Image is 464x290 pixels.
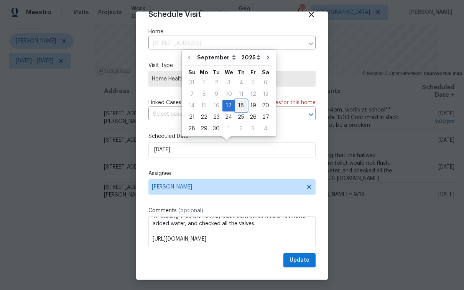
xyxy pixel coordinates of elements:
button: Go to next month [262,50,274,65]
abbr: Saturday [262,70,269,75]
div: 10 [222,89,235,100]
div: 8 [198,89,210,100]
div: 25 [235,112,247,123]
div: Mon Sep 22 2025 [198,111,210,123]
div: Tue Sep 02 2025 [210,77,222,88]
div: 27 [259,112,272,123]
div: Thu Sep 25 2025 [235,111,247,123]
div: Wed Sep 03 2025 [222,77,235,88]
div: 14 [186,100,198,111]
div: 9 [210,89,222,100]
div: Fri Sep 26 2025 [247,111,259,123]
div: 29 [198,123,210,134]
label: Assignee [148,170,316,177]
label: Visit Type [148,62,316,69]
div: Sat Sep 20 2025 [259,100,272,111]
span: Update [290,256,309,265]
div: Mon Sep 01 2025 [198,77,210,88]
div: Tue Sep 30 2025 [210,123,222,134]
div: Sun Sep 21 2025 [186,111,198,123]
div: 1 [222,123,235,134]
span: Schedule Visit [148,11,201,18]
div: Fri Sep 19 2025 [247,100,259,111]
div: 13 [259,89,272,100]
div: 16 [210,100,222,111]
div: 20 [259,100,272,111]
div: Tue Sep 16 2025 [210,100,222,111]
div: 4 [259,123,272,134]
div: 12 [247,89,259,100]
div: Fri Sep 12 2025 [247,88,259,100]
div: 11 [235,89,247,100]
label: Scheduled Date [148,133,316,140]
div: Thu Oct 02 2025 [235,123,247,134]
div: 2 [210,77,222,88]
div: Thu Sep 18 2025 [235,100,247,111]
div: Sun Sep 28 2025 [186,123,198,134]
div: 2 [235,123,247,134]
div: 21 [186,112,198,123]
div: 3 [222,77,235,88]
div: 18 [235,100,247,111]
abbr: Tuesday [213,70,220,75]
span: There are case s for this home [237,99,316,106]
input: Enter in an address [148,38,304,49]
textarea: TP stating that the hallway bathroom toilet would not flush, added water, and checked all the val... [148,216,316,247]
div: 7 [186,89,198,100]
div: Mon Sep 08 2025 [198,88,210,100]
button: Update [283,253,316,267]
div: Tue Sep 23 2025 [210,111,222,123]
div: 23 [210,112,222,123]
div: Thu Sep 04 2025 [235,77,247,88]
span: Home Health Checkup [152,75,312,83]
div: 1 [198,77,210,88]
div: 17 [222,100,235,111]
div: 24 [222,112,235,123]
abbr: Wednesday [225,70,233,75]
button: Open [306,109,316,120]
abbr: Thursday [237,70,245,75]
div: 19 [247,100,259,111]
abbr: Monday [200,70,208,75]
span: (optional) [178,208,203,213]
div: Fri Sep 05 2025 [247,77,259,88]
label: Home [148,28,316,36]
div: Sat Sep 27 2025 [259,111,272,123]
span: Close [307,10,316,19]
div: 22 [198,112,210,123]
div: Thu Sep 11 2025 [235,88,247,100]
span: [PERSON_NAME] [152,184,302,190]
div: 4 [235,77,247,88]
div: 15 [198,100,210,111]
div: Sat Oct 04 2025 [259,123,272,134]
div: 31 [186,77,198,88]
div: Sat Sep 13 2025 [259,88,272,100]
div: Mon Sep 15 2025 [198,100,210,111]
div: Sun Aug 31 2025 [186,77,198,88]
select: Month [195,52,239,63]
span: Linked Cases [148,99,181,106]
button: Go to previous month [184,50,195,65]
div: Wed Sep 24 2025 [222,111,235,123]
div: Fri Oct 03 2025 [247,123,259,134]
abbr: Sunday [188,70,196,75]
div: Sun Sep 07 2025 [186,88,198,100]
div: Tue Sep 09 2025 [210,88,222,100]
abbr: Friday [250,70,256,75]
div: Wed Sep 10 2025 [222,88,235,100]
div: 5 [247,77,259,88]
div: Wed Oct 01 2025 [222,123,235,134]
input: M/D/YYYY [148,142,316,157]
input: Select cases [148,108,294,120]
div: Wed Sep 17 2025 [222,100,235,111]
div: Sat Sep 06 2025 [259,77,272,88]
div: 28 [186,123,198,134]
div: 6 [259,77,272,88]
select: Year [239,52,262,63]
div: Sun Sep 14 2025 [186,100,198,111]
label: Comments [148,207,316,215]
div: 30 [210,123,222,134]
div: 26 [247,112,259,123]
div: 3 [247,123,259,134]
div: Mon Sep 29 2025 [198,123,210,134]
